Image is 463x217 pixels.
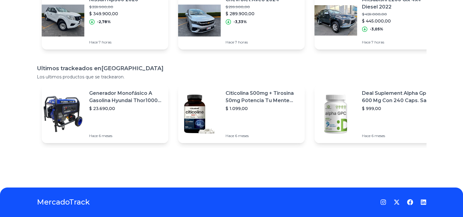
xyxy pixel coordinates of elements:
[89,90,163,104] p: Generador Monofásico A Gasolina Hyundai Thor10000 P 11.5 Kw
[226,133,300,138] p: Hace 6 meses
[226,5,279,9] p: $ 299.900,00
[362,105,436,112] p: $ 999,00
[314,85,441,143] a: Featured imageDeal Suplement Alpha Gpc 600 Mg Con 240 Caps. Salud Cerebral Sabor S/n$ 999,00Hace ...
[89,105,163,112] p: $ 23.690,00
[97,19,111,24] p: -2,78%
[233,19,247,24] p: -3,33%
[89,133,163,138] p: Hace 6 meses
[362,12,436,17] p: $ 459.000,00
[226,105,300,112] p: $ 1.099,00
[42,85,168,143] a: Featured imageGenerador Monofásico A Gasolina Hyundai Thor10000 P 11.5 Kw$ 23.690,00Hace 6 meses
[178,85,305,143] a: Featured imageCiticolina 500mg + Tirosina 50mg Potencia Tu Mente (120caps) Sabor Sin Sabor$ 1.099...
[37,197,90,207] a: MercadoTrack
[362,133,436,138] p: Hace 6 meses
[178,93,221,135] img: Featured image
[226,40,279,45] p: Hace 7 horas
[89,40,138,45] p: Hace 7 horas
[314,93,357,135] img: Featured image
[89,11,138,17] p: $ 349.900,00
[42,93,84,135] img: Featured image
[407,199,413,205] a: Facebook
[420,199,426,205] a: LinkedIn
[37,64,426,73] h1: Ultimos trackeados en [GEOGRAPHIC_DATA]
[37,74,426,80] p: Los ultimos productos que se trackearon.
[362,18,436,24] p: $ 445.000,00
[362,90,436,104] p: Deal Suplement Alpha Gpc 600 Mg Con 240 Caps. Salud Cerebral Sabor S/n
[394,199,400,205] a: Twitter
[226,90,300,104] p: Citicolina 500mg + Tirosina 50mg Potencia Tu Mente (120caps) Sabor Sin Sabor
[89,5,138,9] p: $ 359.900,00
[362,40,436,45] p: Hace 7 horas
[226,11,279,17] p: $ 289.900,00
[370,27,383,32] p: -3,05%
[380,199,386,205] a: Instagram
